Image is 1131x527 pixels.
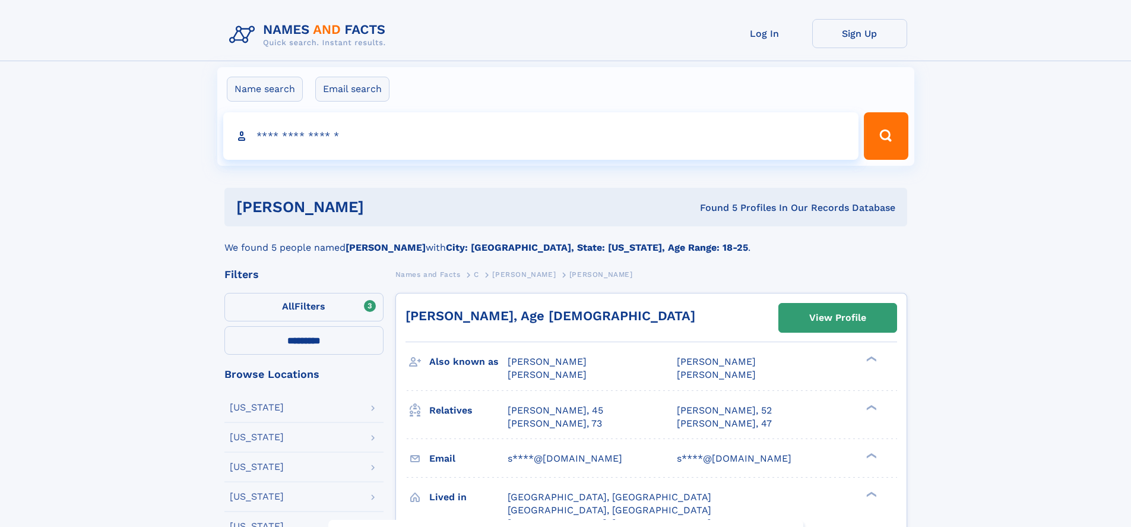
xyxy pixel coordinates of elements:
[863,490,877,498] div: ❯
[508,417,602,430] a: [PERSON_NAME], 73
[863,403,877,411] div: ❯
[230,492,284,501] div: [US_STATE]
[429,487,508,507] h3: Lived in
[677,369,756,380] span: [PERSON_NAME]
[863,452,877,459] div: ❯
[224,226,907,255] div: We found 5 people named with .
[446,242,748,253] b: City: [GEOGRAPHIC_DATA], State: [US_STATE], Age Range: 18-25
[224,19,395,51] img: Logo Names and Facts
[429,352,508,372] h3: Also known as
[779,304,896,332] a: View Profile
[346,242,426,253] b: [PERSON_NAME]
[429,449,508,469] h3: Email
[224,269,384,280] div: Filters
[395,267,461,282] a: Names and Facts
[223,112,859,160] input: search input
[863,355,877,363] div: ❯
[224,293,384,321] label: Filters
[474,270,479,279] span: C
[717,19,812,48] a: Log In
[236,200,532,214] h1: [PERSON_NAME]
[429,400,508,421] h3: Relatives
[230,403,284,412] div: [US_STATE]
[405,308,695,323] a: [PERSON_NAME], Age [DEMOGRAPHIC_DATA]
[677,417,772,430] a: [PERSON_NAME], 47
[677,404,772,417] a: [PERSON_NAME], 52
[677,356,756,367] span: [PERSON_NAME]
[230,462,284,472] div: [US_STATE]
[224,369,384,380] div: Browse Locations
[227,77,303,102] label: Name search
[474,267,479,282] a: C
[812,19,907,48] a: Sign Up
[492,270,556,279] span: [PERSON_NAME]
[569,270,633,279] span: [PERSON_NAME]
[864,112,908,160] button: Search Button
[492,267,556,282] a: [PERSON_NAME]
[315,77,389,102] label: Email search
[508,504,711,516] span: [GEOGRAPHIC_DATA], [GEOGRAPHIC_DATA]
[508,369,587,380] span: [PERSON_NAME]
[508,404,603,417] a: [PERSON_NAME], 45
[508,491,711,503] span: [GEOGRAPHIC_DATA], [GEOGRAPHIC_DATA]
[809,304,866,332] div: View Profile
[230,433,284,442] div: [US_STATE]
[508,356,587,367] span: [PERSON_NAME]
[532,201,895,214] div: Found 5 Profiles In Our Records Database
[282,301,294,312] span: All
